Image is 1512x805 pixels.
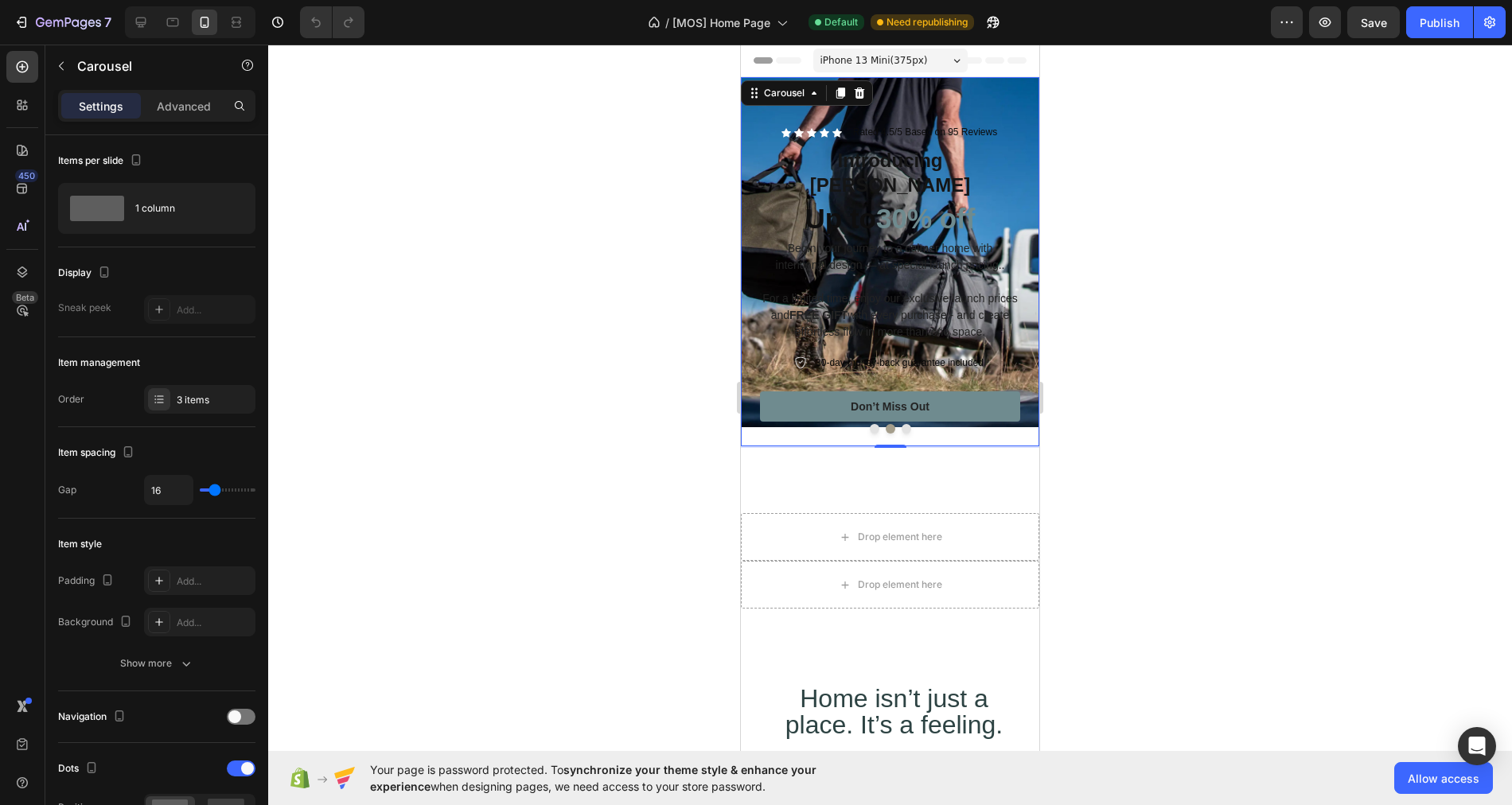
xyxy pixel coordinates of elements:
[12,291,38,304] div: Beta
[1408,770,1479,787] span: Allow access
[370,763,816,793] span: synchronize your theme style & enhance your experience
[58,262,114,284] div: Display
[15,169,38,182] div: 450
[1420,14,1459,31] div: Publish
[1458,727,1496,765] div: Open Intercom Messenger
[665,14,669,31] span: /
[58,706,129,728] div: Navigation
[58,537,102,551] div: Item style
[824,15,858,29] span: Default
[177,393,251,407] div: 3 items
[58,442,138,464] div: Item spacing
[1406,6,1473,38] button: Publish
[58,150,146,172] div: Items per slide
[58,301,111,315] div: Sneak peek
[58,570,117,592] div: Padding
[77,56,212,76] p: Carousel
[135,190,232,227] div: 1 column
[1394,762,1493,794] button: Allow access
[300,6,364,38] div: Undo/Redo
[58,649,255,678] button: Show more
[177,574,251,589] div: Add...
[672,14,770,31] span: [MOS] Home Page
[58,356,140,370] div: Item management
[741,45,1039,751] iframe: Design area
[58,758,101,780] div: Dots
[157,98,211,115] p: Advanced
[58,392,84,406] div: Order
[887,15,968,29] span: Need republishing
[79,98,123,115] p: Settings
[120,655,194,671] div: Show more
[104,13,111,32] p: 7
[370,761,879,795] span: Your page is password protected. To when designing pages, we need access to your store password.
[58,612,135,633] div: Background
[58,483,76,497] div: Gap
[1347,6,1400,38] button: Save
[1361,16,1387,29] span: Save
[6,6,119,38] button: 7
[145,476,193,504] input: Auto
[177,616,251,630] div: Add...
